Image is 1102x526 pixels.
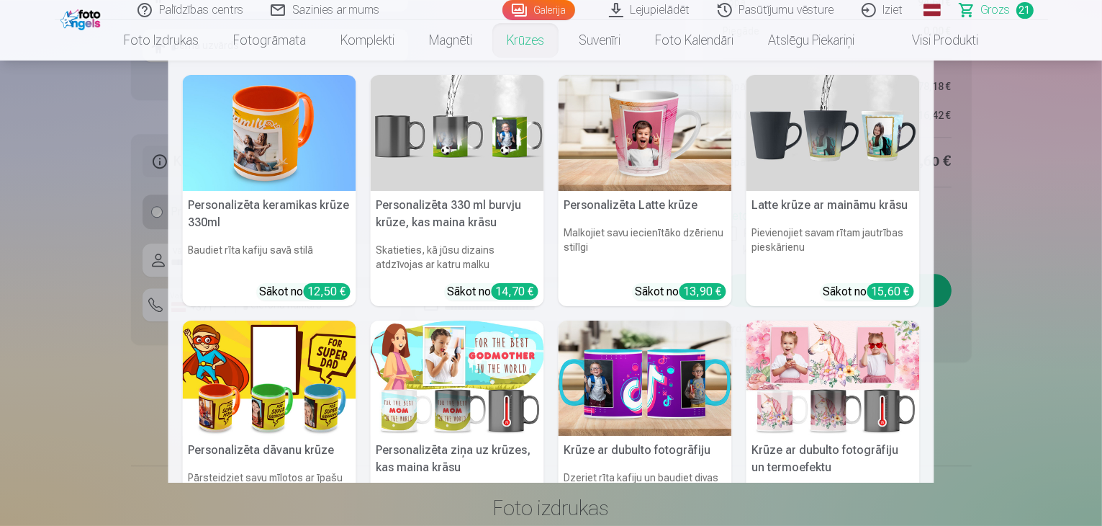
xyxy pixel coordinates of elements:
[636,283,726,300] div: Sākot no
[751,20,872,61] a: Atslēgu piekariņi
[867,283,914,300] div: 15,60 €
[107,20,216,61] a: Foto izdrukas
[183,465,356,522] h6: Pārsteidziet savu mīļotos ar īpašu vēstījumu
[304,283,351,300] div: 12,50 €
[371,436,544,482] h5: Personalizēta ziņa uz krūzes, kas maina krāsu
[489,20,561,61] a: Krūzes
[371,75,544,306] a: Personalizēta 330 ml burvju krūze, kas maina krāsuPersonalizēta 330 ml burvju krūze, kas maina kr...
[216,20,323,61] a: Fotogrāmata
[872,20,995,61] a: Visi produkti
[260,283,351,300] div: Sākot no
[183,321,356,437] img: Personalizēta dāvanu krūze
[183,191,356,237] h5: Personalizēta keramikas krūze 330ml
[559,220,732,277] h6: Malkojiet savu iecienītāko dzērienu stilīgi
[746,321,920,437] img: Krūze ar dubulto fotogrāfiju un termoefektu
[746,191,920,220] h5: Latte krūze ar maināmu krāsu
[679,283,726,300] div: 13,90 €
[1016,2,1034,19] span: 21
[561,20,638,61] a: Suvenīri
[371,321,544,437] img: Personalizēta ziņa uz krūzes, kas maina krāsu
[371,191,544,237] h5: Personalizēta 330 ml burvju krūze, kas maina krāsu
[60,6,104,30] img: /fa1
[746,75,920,191] img: Latte krūze ar maināmu krāsu
[559,321,732,437] img: Krūze ar dubulto fotogrāfiju
[492,283,538,300] div: 14,70 €
[183,75,356,306] a: Personalizēta keramikas krūze 330mlPersonalizēta keramikas krūze 330mlBaudiet rīta kafiju savā st...
[371,237,544,277] h6: Skatieties, kā jūsu dizains atdzīvojas ar katru malku
[638,20,751,61] a: Foto kalendāri
[823,283,914,300] div: Sākot no
[448,283,538,300] div: Sākot no
[746,482,920,522] h6: Skatieties, kā atmiņas atdzīvojas ar katru malku
[559,75,732,306] a: Personalizēta Latte krūzePersonalizēta Latte krūzeMalkojiet savu iecienītāko dzērienu stilīgiSāko...
[371,75,544,191] img: Personalizēta 330 ml burvju krūze, kas maina krāsu
[183,75,356,191] img: Personalizēta keramikas krūze 330ml
[746,220,920,277] h6: Pievienojiet savam rītam jautrības pieskārienu
[559,191,732,220] h5: Personalizēta Latte krūze
[559,75,732,191] img: Personalizēta Latte krūze
[371,482,544,522] h6: Sāciet savu dienu ar īpašu novēlējumu
[183,436,356,465] h5: Personalizēta dāvanu krūze
[559,436,732,465] h5: Krūze ar dubulto fotogrāfiju
[981,1,1011,19] span: Grozs
[412,20,489,61] a: Magnēti
[559,465,732,522] h6: Dzeriet rīta kafiju un baudiet divas iecienītākās atmiņas
[323,20,412,61] a: Komplekti
[746,436,920,482] h5: Krūze ar dubulto fotogrāfiju un termoefektu
[746,75,920,306] a: Latte krūze ar maināmu krāsuLatte krūze ar maināmu krāsuPievienojiet savam rītam jautrības pieskā...
[183,237,356,277] h6: Baudiet rīta kafiju savā stilā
